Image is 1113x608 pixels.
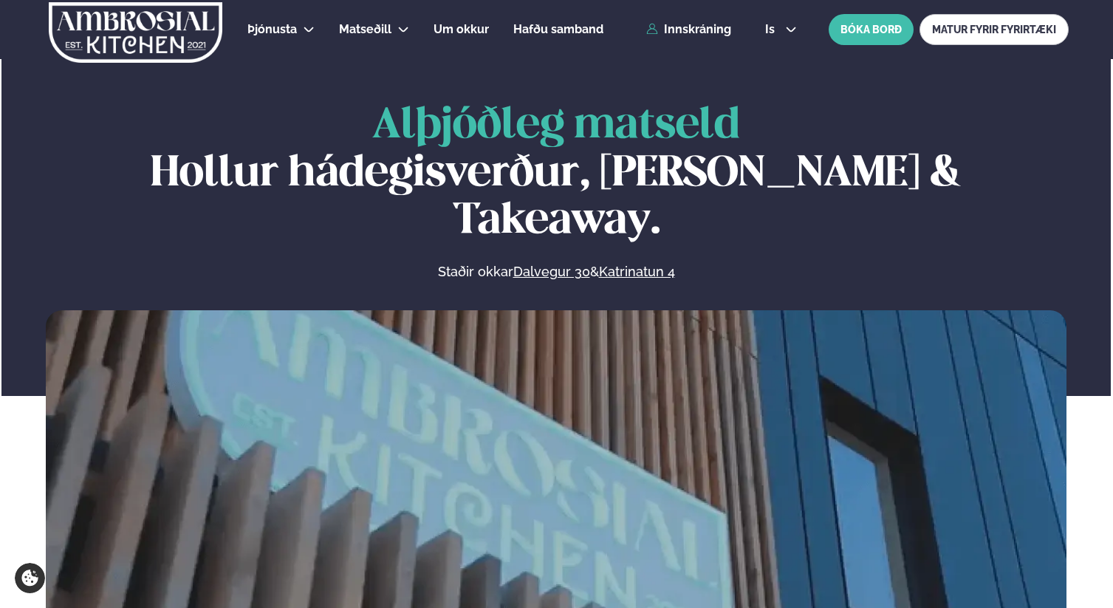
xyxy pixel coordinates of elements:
[513,263,590,281] a: Dalvegur 30
[434,21,489,38] a: Um okkur
[15,563,45,593] a: Cookie settings
[372,106,740,146] span: Alþjóðleg matseld
[599,263,675,281] a: Katrinatun 4
[513,21,603,38] a: Hafðu samband
[646,23,731,36] a: Innskráning
[829,14,914,45] button: BÓKA BORÐ
[339,22,391,36] span: Matseðill
[765,24,779,35] span: is
[434,22,489,36] span: Um okkur
[919,14,1069,45] a: MATUR FYRIR FYRIRTÆKI
[47,2,224,63] img: logo
[46,103,1066,245] h1: Hollur hádegisverður, [PERSON_NAME] & Takeaway.
[753,24,809,35] button: is
[339,21,391,38] a: Matseðill
[513,22,603,36] span: Hafðu samband
[247,21,297,38] a: Þjónusta
[277,263,835,281] p: Staðir okkar &
[247,22,297,36] span: Þjónusta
